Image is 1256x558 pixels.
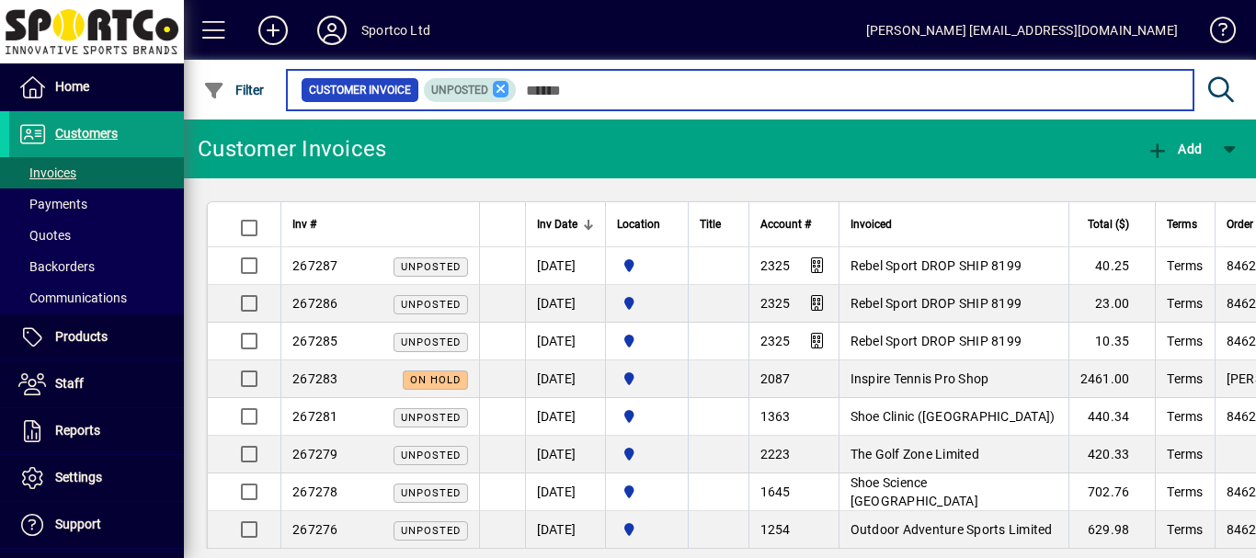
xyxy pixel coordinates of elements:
span: Sportco Ltd Warehouse [617,482,677,502]
span: Location [617,214,660,234]
span: Shoe Clinic ([GEOGRAPHIC_DATA]) [851,409,1056,424]
td: 23.00 [1068,285,1156,323]
span: 267279 [292,447,338,461]
span: Sportco Ltd Warehouse [617,406,677,427]
td: 440.34 [1068,398,1156,436]
div: Invoiced [851,214,1057,234]
span: Terms [1167,409,1203,424]
span: Unposted [401,450,461,461]
span: Filter [203,83,265,97]
span: Quotes [18,228,71,243]
a: Staff [9,361,184,407]
div: [PERSON_NAME] [EMAIL_ADDRESS][DOMAIN_NAME] [866,16,1178,45]
span: Unposted [401,336,461,348]
td: 10.35 [1068,323,1156,360]
td: 40.25 [1068,247,1156,285]
td: 702.76 [1068,473,1156,511]
span: Terms [1167,296,1203,311]
span: Communications [18,290,127,305]
td: 2461.00 [1068,360,1156,398]
a: Products [9,314,184,360]
a: Reports [9,408,184,454]
span: Sportco Ltd Warehouse [617,369,677,389]
span: Unposted [401,487,461,499]
span: Invoiced [851,214,892,234]
td: 629.98 [1068,511,1156,549]
span: 267278 [292,484,338,499]
span: Rebel Sport DROP SHIP 8199 [851,258,1022,273]
a: Payments [9,188,184,220]
td: [DATE] [525,360,605,398]
span: Outdoor Adventure Sports Limited [851,522,1053,537]
td: [DATE] [525,247,605,285]
a: Communications [9,282,184,313]
span: 2325 [760,258,791,273]
span: On hold [410,374,461,386]
span: Settings [55,470,102,484]
span: 1645 [760,484,791,499]
span: 267276 [292,522,338,537]
span: 267287 [292,258,338,273]
a: Support [9,502,184,548]
span: Staff [55,376,84,391]
span: 2325 [760,334,791,348]
td: [DATE] [525,398,605,436]
span: Terms [1167,522,1203,537]
span: 267281 [292,409,338,424]
span: Sportco Ltd Warehouse [617,519,677,540]
span: 2325 [760,296,791,311]
td: [DATE] [525,285,605,323]
span: Inv Date [537,214,577,234]
span: 2087 [760,371,791,386]
span: 267285 [292,334,338,348]
span: Title [700,214,721,234]
span: The Golf Zone Limited [851,447,979,461]
button: Add [1142,132,1206,165]
span: Unposted [401,525,461,537]
a: Quotes [9,220,184,251]
span: 1363 [760,409,791,424]
span: Unposted [401,299,461,311]
span: Support [55,517,101,531]
span: Rebel Sport DROP SHIP 8199 [851,296,1022,311]
td: [DATE] [525,511,605,549]
span: Terms [1167,447,1203,461]
span: Products [55,329,108,344]
span: 1254 [760,522,791,537]
span: Shoe Science [GEOGRAPHIC_DATA] [851,475,978,508]
button: Filter [199,74,269,107]
a: Settings [9,455,184,501]
span: Inspire Tennis Pro Shop [851,371,989,386]
a: Knowledge Base [1196,4,1233,63]
a: Home [9,64,184,110]
span: Sportco Ltd Warehouse [617,331,677,351]
span: Account # [760,214,811,234]
span: Terms [1167,214,1197,234]
a: Backorders [9,251,184,282]
span: Backorders [18,259,95,274]
span: Rebel Sport DROP SHIP 8199 [851,334,1022,348]
span: Reports [55,423,100,438]
div: Sportco Ltd [361,16,430,45]
div: Account # [760,214,828,234]
div: Customer Invoices [198,134,386,164]
a: Invoices [9,157,184,188]
span: Customers [55,126,118,141]
span: Home [55,79,89,94]
span: Terms [1167,371,1203,386]
span: Add [1147,142,1202,156]
span: 2223 [760,447,791,461]
span: Unposted [401,261,461,273]
button: Profile [303,14,361,47]
span: Sportco Ltd Warehouse [617,293,677,313]
span: Terms [1167,484,1203,499]
span: Total ($) [1088,214,1129,234]
div: Inv # [292,214,468,234]
span: Customer Invoice [309,81,411,99]
td: [DATE] [525,436,605,473]
span: Terms [1167,258,1203,273]
div: Title [700,214,737,234]
td: [DATE] [525,323,605,360]
span: Terms [1167,334,1203,348]
span: Invoices [18,165,76,180]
